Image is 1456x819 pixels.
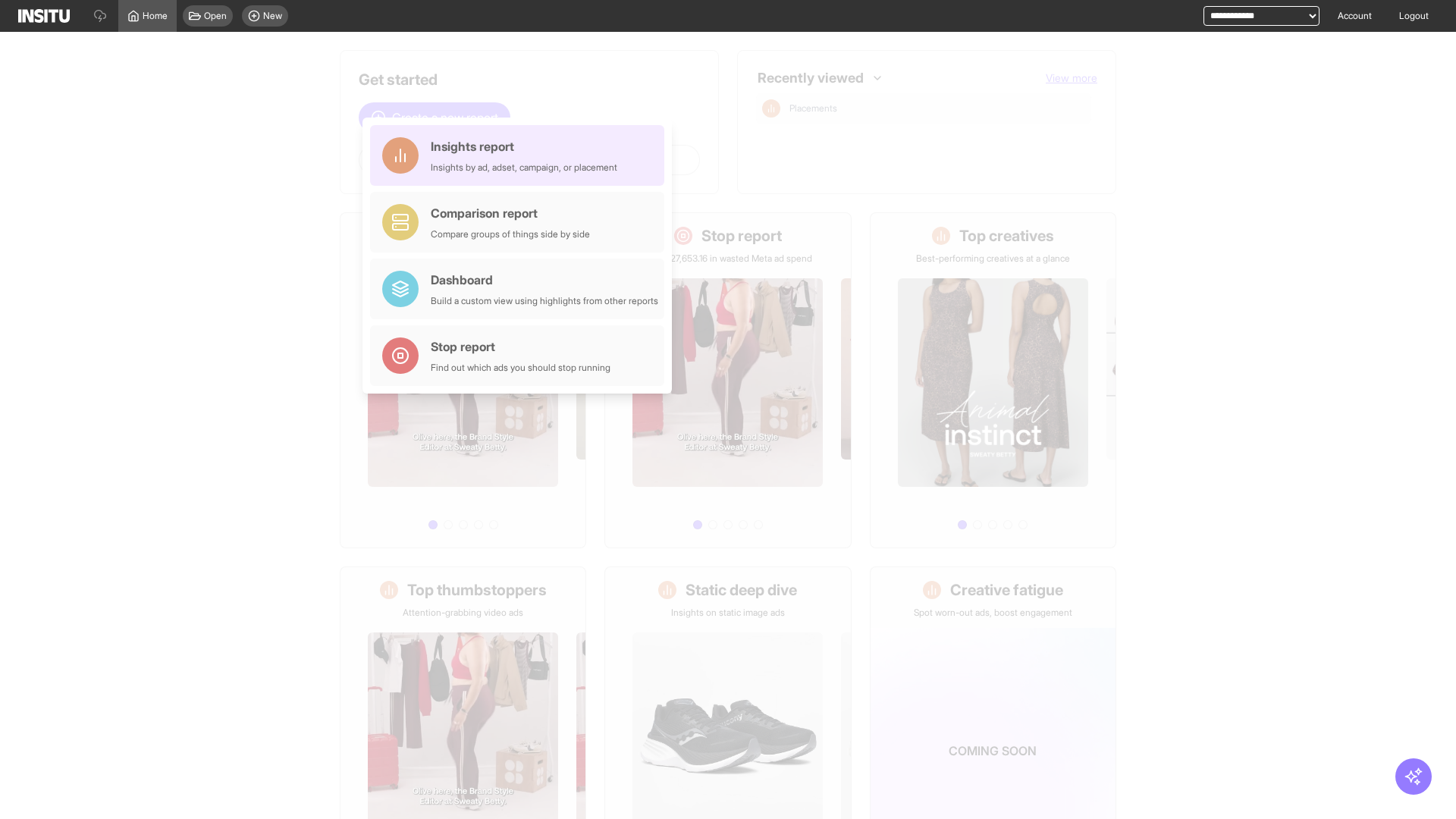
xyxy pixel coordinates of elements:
div: Stop report [431,337,610,356]
div: Insights by ad, adset, campaign, or placement [431,162,617,174]
span: Open [204,10,227,22]
div: Comparison report [431,204,590,222]
div: Build a custom view using highlights from other reports [431,295,658,307]
div: Compare groups of things side by side [431,228,590,240]
div: Insights report [431,137,617,155]
span: Home [143,10,168,22]
div: Dashboard [431,271,658,289]
span: New [263,10,282,22]
img: Logo [18,9,70,23]
div: Find out which ads you should stop running [431,362,610,374]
